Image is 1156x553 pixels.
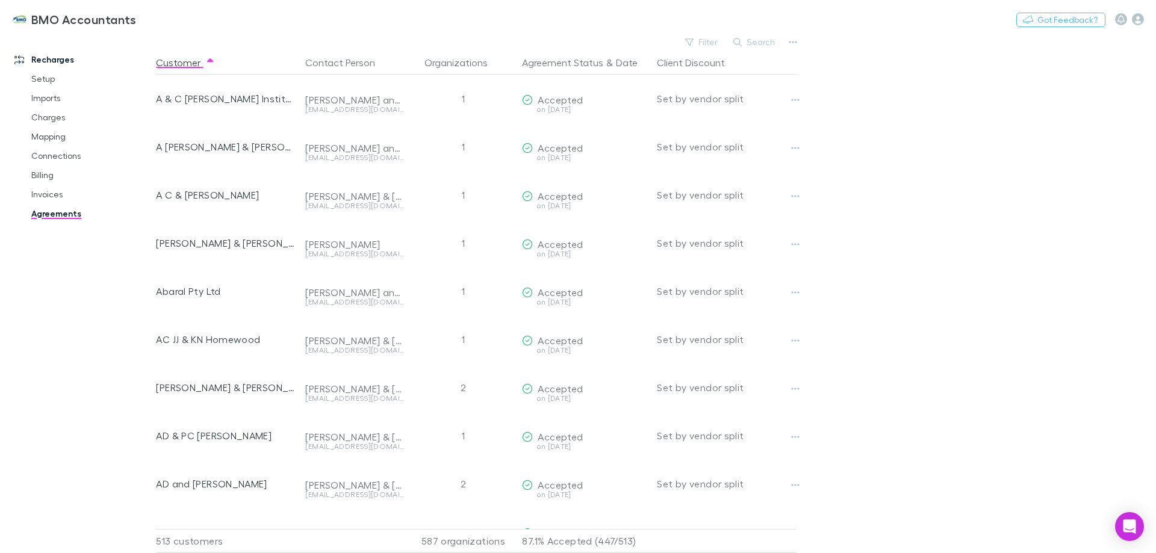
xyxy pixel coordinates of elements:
div: 2 [409,363,517,412]
span: Accepted [538,142,583,153]
span: Accepted [538,335,583,346]
div: on [DATE] [522,491,647,498]
p: 87.1% Accepted (447/513) [522,530,647,552]
button: Organizations [424,51,502,75]
span: Accepted [538,527,583,539]
div: [PERSON_NAME] & [PERSON_NAME] [305,383,404,395]
div: AD & PC [PERSON_NAME] [156,412,296,460]
button: Agreement Status [522,51,603,75]
a: Connections [19,146,163,165]
div: 1 [409,315,517,363]
div: 1 [409,123,517,171]
div: Abaral Pty Ltd [156,267,296,315]
div: AD and [PERSON_NAME] [156,460,296,508]
div: Set by vendor split [657,123,797,171]
a: Billing [19,165,163,185]
button: Search [727,35,782,49]
button: Date [616,51,638,75]
div: on [DATE] [522,298,647,306]
div: 1 [409,267,517,315]
span: Accepted [538,94,583,105]
div: on [DATE] [522,106,647,113]
div: Set by vendor split [657,75,797,123]
span: Accepted [538,383,583,394]
div: Set by vendor split [657,171,797,219]
div: [PERSON_NAME] & [PERSON_NAME] [156,219,296,267]
div: on [DATE] [522,443,647,450]
div: [PERSON_NAME] & [PERSON_NAME] [305,190,404,202]
div: 2 [409,460,517,508]
h3: BMO Accountants [31,12,137,26]
span: Accepted [538,190,583,202]
div: [PERSON_NAME] and [PERSON_NAME] [305,94,404,106]
div: 1 [409,412,517,460]
div: [PERSON_NAME] and [PERSON_NAME] [305,142,404,154]
button: Got Feedback? [1016,13,1105,27]
div: Set by vendor split [657,267,797,315]
div: Set by vendor split [657,363,797,412]
div: 513 customers [156,529,300,553]
div: AC JJ & KN Homewood [156,315,296,363]
div: [PERSON_NAME] and [PERSON_NAME] [305,286,404,298]
button: Customer [156,51,215,75]
div: [PERSON_NAME] & [PERSON_NAME] [305,431,404,443]
div: on [DATE] [522,347,647,354]
span: Accepted [538,238,583,250]
div: 587 organizations [409,529,517,553]
a: Setup [19,69,163,88]
button: Client Discount [657,51,739,75]
div: [EMAIL_ADDRESS][DOMAIN_NAME] [305,347,404,354]
span: Accepted [538,431,583,442]
div: Set by vendor split [657,460,797,508]
a: BMO Accountants [5,5,144,34]
div: on [DATE] [522,202,647,209]
span: Accepted [538,286,583,298]
div: [EMAIL_ADDRESS][DOMAIN_NAME] [305,202,404,209]
a: Mapping [19,127,163,146]
img: BMO Accountants's Logo [12,12,26,26]
div: on [DATE] [522,154,647,161]
div: 1 [409,219,517,267]
div: A [PERSON_NAME] & [PERSON_NAME] [156,123,296,171]
a: Agreements [19,204,163,223]
div: [PERSON_NAME] & [PERSON_NAME] [305,479,404,491]
div: Open Intercom Messenger [1115,512,1144,541]
div: [EMAIL_ADDRESS][DOMAIN_NAME] [305,395,404,402]
div: A & C [PERSON_NAME] Institute of Biochemic Medicine [156,75,296,123]
div: [EMAIL_ADDRESS][DOMAIN_NAME] [305,491,404,498]
div: [PERSON_NAME] and [PERSON_NAME] [305,527,404,539]
div: & [522,51,647,75]
div: Set by vendor split [657,315,797,363]
span: Accepted [538,479,583,490]
div: 1 [409,171,517,219]
div: [PERSON_NAME] [305,238,404,250]
a: Imports [19,88,163,108]
div: on [DATE] [522,250,647,258]
div: Set by vendor split [657,412,797,460]
div: [EMAIL_ADDRESS][DOMAIN_NAME] [305,298,404,306]
a: Invoices [19,185,163,204]
div: [EMAIL_ADDRESS][DOMAIN_NAME] [305,106,404,113]
div: 1 [409,75,517,123]
div: Set by vendor split [657,219,797,267]
div: [EMAIL_ADDRESS][DOMAIN_NAME] [305,154,404,161]
div: on [DATE] [522,395,647,402]
div: [EMAIL_ADDRESS][DOMAIN_NAME] [305,250,404,258]
div: [PERSON_NAME] & [PERSON_NAME] Family Trust [156,363,296,412]
button: Filter [679,35,725,49]
a: Charges [19,108,163,127]
div: [EMAIL_ADDRESS][DOMAIN_NAME] [305,443,404,450]
div: A C & [PERSON_NAME] [156,171,296,219]
button: Contact Person [305,51,390,75]
div: [PERSON_NAME] & [PERSON_NAME] [305,335,404,347]
a: Recharges [2,50,163,69]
